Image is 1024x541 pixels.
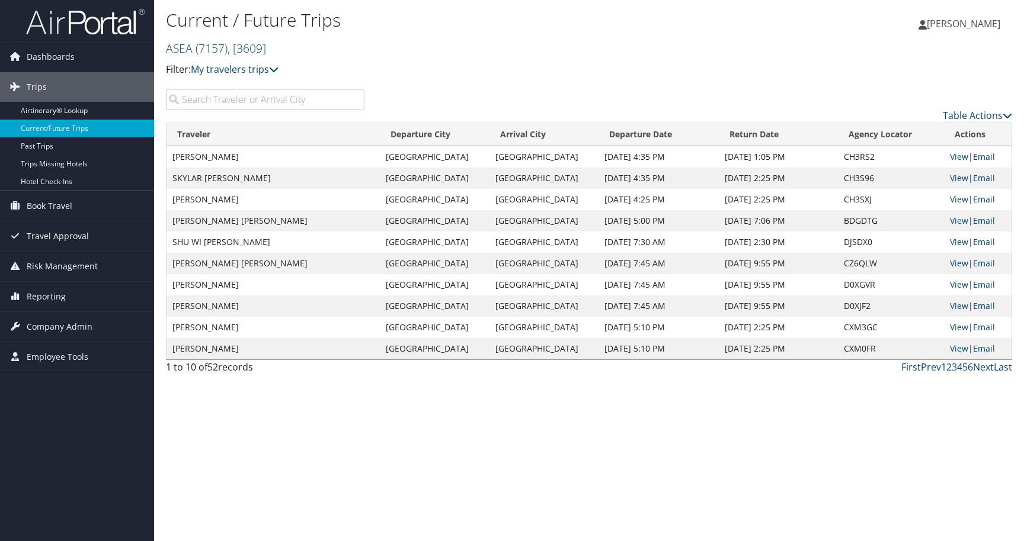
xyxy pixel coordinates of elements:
td: [DATE] 9:55 PM [719,274,838,295]
td: [GEOGRAPHIC_DATA] [380,146,489,168]
a: 5 [962,360,968,373]
a: 6 [968,360,973,373]
td: | [944,231,1012,253]
td: [DATE] 7:45 AM [599,253,719,274]
a: View [950,300,968,311]
td: [GEOGRAPHIC_DATA] [489,274,599,295]
td: [PERSON_NAME] [167,146,380,168]
th: Return Date: activate to sort column ascending [719,123,838,146]
td: [DATE] 9:55 PM [719,253,838,274]
td: [DATE] 2:25 PM [719,168,838,189]
a: First [901,360,921,373]
span: Risk Management [27,252,98,281]
span: ( 7157 ) [196,40,228,56]
td: [DATE] 2:25 PM [719,338,838,359]
span: Travel Approval [27,221,89,251]
td: [GEOGRAPHIC_DATA] [489,189,599,210]
td: | [944,189,1012,210]
td: [GEOGRAPHIC_DATA] [489,231,599,253]
input: Search Traveler or Arrival City [166,89,364,110]
a: Email [973,194,995,205]
td: [PERSON_NAME] [167,338,380,359]
td: [GEOGRAPHIC_DATA] [489,168,599,189]
td: [GEOGRAPHIC_DATA] [489,295,599,317]
td: [PERSON_NAME] [167,189,380,210]
th: Actions [944,123,1012,146]
a: View [950,151,968,162]
a: Prev [921,360,941,373]
td: [DATE] 5:10 PM [599,317,719,338]
td: [DATE] 4:35 PM [599,146,719,168]
td: | [944,146,1012,168]
td: | [944,295,1012,317]
td: [GEOGRAPHIC_DATA] [380,295,489,317]
th: Arrival City: activate to sort column ascending [489,123,599,146]
span: [PERSON_NAME] [927,17,1000,30]
a: View [950,279,968,290]
td: [DATE] 7:45 AM [599,295,719,317]
h1: Current / Future Trips [166,8,730,33]
td: [GEOGRAPHIC_DATA] [380,338,489,359]
td: [GEOGRAPHIC_DATA] [489,253,599,274]
td: [DATE] 9:55 PM [719,295,838,317]
td: SHU WI [PERSON_NAME] [167,231,380,253]
td: [DATE] 7:45 AM [599,274,719,295]
a: View [950,343,968,354]
td: [GEOGRAPHIC_DATA] [380,189,489,210]
td: [PERSON_NAME] [167,317,380,338]
td: CXM3GC [838,317,944,338]
td: [DATE] 5:10 PM [599,338,719,359]
td: [GEOGRAPHIC_DATA] [380,253,489,274]
th: Departure City: activate to sort column ascending [380,123,489,146]
td: [DATE] 4:25 PM [599,189,719,210]
a: 1 [941,360,946,373]
td: [GEOGRAPHIC_DATA] [380,210,489,231]
td: CH3SXJ [838,189,944,210]
td: [GEOGRAPHIC_DATA] [489,146,599,168]
a: Email [973,236,995,247]
a: 3 [952,360,957,373]
td: CH3RS2 [838,146,944,168]
th: Traveler: activate to sort column ascending [167,123,380,146]
td: [GEOGRAPHIC_DATA] [489,317,599,338]
a: View [950,194,968,205]
td: [GEOGRAPHIC_DATA] [380,274,489,295]
a: View [950,215,968,226]
td: [DATE] 5:00 PM [599,210,719,231]
td: [DATE] 4:35 PM [599,168,719,189]
td: D0XJF2 [838,295,944,317]
a: 4 [957,360,962,373]
td: [GEOGRAPHIC_DATA] [489,338,599,359]
span: Reporting [27,282,66,311]
td: DJSDX0 [838,231,944,253]
a: Email [973,215,995,226]
a: Email [973,172,995,183]
td: | [944,210,1012,231]
span: , [ 3609 ] [228,40,266,56]
td: [GEOGRAPHIC_DATA] [380,168,489,189]
a: Email [973,257,995,269]
span: Dashboards [27,42,75,72]
td: [GEOGRAPHIC_DATA] [380,317,489,338]
a: Email [973,300,995,311]
img: airportal-logo.png [26,8,145,36]
a: View [950,236,968,247]
th: Departure Date: activate to sort column descending [599,123,719,146]
td: [PERSON_NAME] [167,274,380,295]
td: [PERSON_NAME] [167,295,380,317]
a: Email [973,343,995,354]
a: 2 [946,360,952,373]
td: CH3S96 [838,168,944,189]
td: | [944,338,1012,359]
td: | [944,253,1012,274]
td: [DATE] 7:06 PM [719,210,838,231]
td: CZ6QLW [838,253,944,274]
th: Agency Locator: activate to sort column ascending [838,123,944,146]
a: Next [973,360,994,373]
a: ASEA [166,40,266,56]
a: [PERSON_NAME] [919,6,1012,41]
td: [PERSON_NAME] [PERSON_NAME] [167,253,380,274]
td: BDGDTG [838,210,944,231]
td: [GEOGRAPHIC_DATA] [489,210,599,231]
td: | [944,317,1012,338]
